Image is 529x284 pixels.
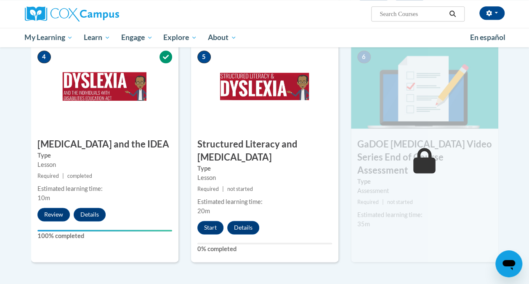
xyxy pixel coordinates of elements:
[197,244,332,254] label: 0% completed
[19,28,79,47] a: My Learning
[357,177,492,186] label: Type
[197,51,211,63] span: 5
[37,160,172,169] div: Lesson
[202,28,242,47] a: About
[163,32,197,43] span: Explore
[78,28,116,47] a: Learn
[74,208,106,221] button: Details
[222,186,224,192] span: |
[208,32,237,43] span: About
[37,230,172,231] div: Your progress
[357,210,492,220] div: Estimated learning time:
[357,199,379,205] span: Required
[37,151,172,160] label: Type
[446,9,459,19] button: Search
[37,194,50,201] span: 10m
[465,29,511,46] a: En español
[197,197,332,206] div: Estimated learning time:
[37,173,59,179] span: Required
[37,51,51,63] span: 4
[62,173,64,179] span: |
[357,186,492,196] div: Assessment
[67,173,92,179] span: completed
[37,184,172,193] div: Estimated learning time:
[197,186,219,192] span: Required
[379,9,446,19] input: Search Courses
[37,208,70,221] button: Review
[158,28,202,47] a: Explore
[121,32,153,43] span: Engage
[357,220,370,228] span: 35m
[495,250,522,277] iframe: Button to launch messaging window
[357,51,371,63] span: 6
[31,138,178,151] h3: [MEDICAL_DATA] and the IDEA
[197,164,332,173] label: Type
[191,44,338,129] img: Course Image
[197,173,332,182] div: Lesson
[24,32,73,43] span: My Learning
[37,231,172,241] label: 100% completed
[25,6,176,21] a: Cox Campus
[227,221,259,234] button: Details
[19,28,511,47] div: Main menu
[191,138,338,164] h3: Structured Literacy and [MEDICAL_DATA]
[197,207,210,214] span: 20m
[382,199,384,205] span: |
[227,186,253,192] span: not started
[84,32,110,43] span: Learn
[470,33,505,42] span: En español
[351,138,498,177] h3: GaDOE [MEDICAL_DATA] Video Series End of Course Assessment
[351,44,498,129] img: Course Image
[31,44,178,129] img: Course Image
[197,221,223,234] button: Start
[116,28,158,47] a: Engage
[479,6,505,20] button: Account Settings
[387,199,413,205] span: not started
[25,6,119,21] img: Cox Campus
